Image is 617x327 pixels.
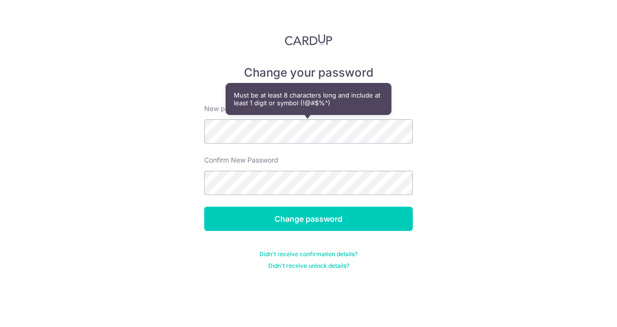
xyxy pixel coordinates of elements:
[226,83,391,114] div: Must be at least 8 characters long and include at least 1 digit or symbol (!@#$%^)
[204,65,413,81] h5: Change your password
[204,155,278,165] label: Confirm New Password
[204,207,413,231] input: Change password
[260,250,357,258] a: Didn't receive confirmation details?
[204,104,252,114] label: New password
[285,34,332,46] img: CardUp Logo
[268,262,349,270] a: Didn't receive unlock details?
